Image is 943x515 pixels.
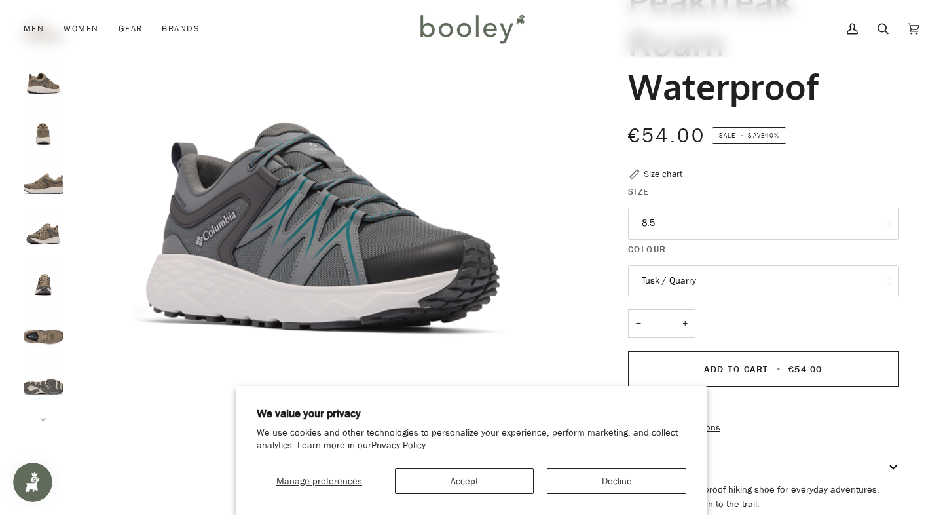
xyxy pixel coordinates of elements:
span: Gear [119,22,143,35]
button: Manage preferences [257,468,382,494]
span: €54.00 [788,363,823,375]
a: More payment options [628,421,899,435]
a: Privacy Policy. [371,439,428,451]
button: − [628,309,649,339]
img: Booley [415,10,529,48]
img: Columbia Men's Peakfreak Roam Waterproof Tusk / Quarry - Booley Galway [24,359,63,398]
span: Manage preferences [276,475,362,487]
em: • [737,130,748,140]
span: Add to Cart [704,363,769,375]
button: 8.5 [628,208,899,240]
img: Columbia Men's Peakfreak Roam Waterproof Tusk / Quarry - Booley Galway [24,208,63,248]
button: Add to Cart • €54.00 [628,351,899,387]
div: Size chart [644,167,682,181]
button: Tusk / Quarry [628,265,899,297]
button: Accept [395,468,534,494]
span: Women [64,22,98,35]
iframe: Button to open loyalty program pop-up [13,463,52,502]
span: Brands [162,22,200,35]
span: €54.00 [628,123,705,149]
button: Description [628,448,899,483]
p: A lightweight waterproof hiking shoe for everyday adventures, taking you from town to the trail. [628,483,899,511]
span: Colour [628,242,667,256]
img: Columbia Men's Peakfreak Roam Waterproof Tusk / Quarry - Booley Galway [24,309,63,348]
span: Sale [719,130,735,140]
img: Columbia Men's Peakfreak Roam Waterproof Tusk / Quarry - Booley Galway [24,58,63,97]
span: Size [628,185,650,199]
input: Quantity [628,309,695,339]
img: Columbia Men's Peakfreak Roam Waterproof Tusk / Quarry - Booley Galway [24,158,63,197]
img: Columbia Men's Peakfreak Roam Waterproof Tusk / Quarry - Booley Galway [24,259,63,298]
img: Columbia Men's Peakfreak Roam Waterproof Tusk / Quarry - Booley Galway [24,108,63,147]
span: • [773,363,785,375]
span: Save [712,127,786,144]
span: Men [24,22,44,35]
p: We use cookies and other technologies to personalize your experience, perform marketing, and coll... [257,427,686,452]
button: Decline [547,468,686,494]
span: 40% [765,130,779,140]
h2: We value your privacy [257,407,686,421]
button: + [675,309,695,339]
